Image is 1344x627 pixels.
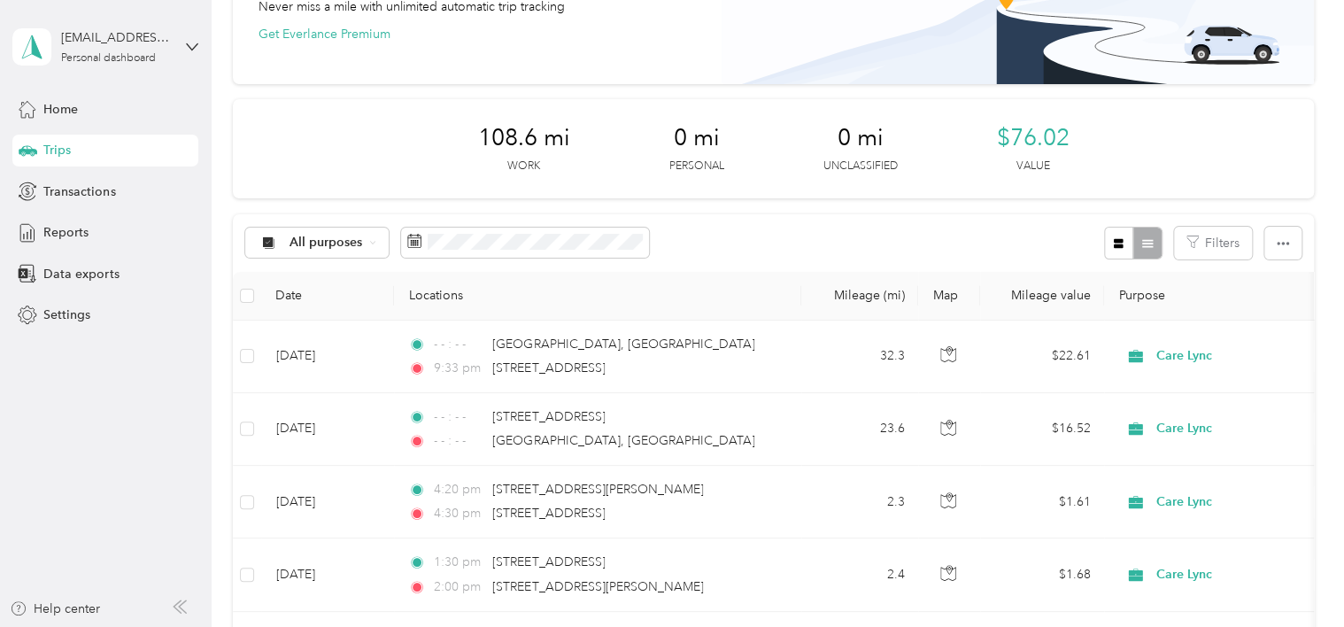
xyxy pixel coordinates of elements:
th: Mileage value [980,272,1104,321]
button: Help center [10,600,100,618]
span: Care Lync [1156,419,1318,438]
span: Home [43,100,78,119]
span: Reports [43,223,89,242]
span: [STREET_ADDRESS] [492,554,605,569]
td: 32.3 [801,321,918,393]
td: $1.68 [980,538,1104,611]
td: 2.4 [801,538,918,611]
span: Care Lync [1156,492,1318,512]
span: [STREET_ADDRESS][PERSON_NAME] [492,579,703,594]
span: $76.02 [996,124,1069,152]
th: Map [918,272,980,321]
span: - - : - - [434,431,484,451]
span: [GEOGRAPHIC_DATA], [GEOGRAPHIC_DATA] [492,433,754,448]
button: Filters [1174,227,1252,259]
span: 1:30 pm [434,553,484,572]
span: [STREET_ADDRESS][PERSON_NAME] [492,482,703,497]
span: [STREET_ADDRESS] [492,506,605,521]
span: 0 mi [837,124,883,152]
span: - - : - - [434,407,484,427]
td: $1.61 [980,466,1104,538]
span: Transactions [43,182,115,201]
span: [STREET_ADDRESS] [492,360,605,375]
td: 23.6 [801,393,918,466]
span: [GEOGRAPHIC_DATA], [GEOGRAPHIC_DATA] [492,337,754,352]
td: [DATE] [261,393,394,466]
td: $16.52 [980,393,1104,466]
p: Value [1016,159,1049,174]
span: Care Lync [1156,346,1318,366]
div: Personal dashboard [61,53,156,64]
span: 4:30 pm [434,504,484,523]
span: 108.6 mi [477,124,569,152]
iframe: Everlance-gr Chat Button Frame [1245,528,1344,627]
span: All purposes [290,236,363,249]
span: - - : - - [434,335,484,354]
th: Mileage (mi) [801,272,918,321]
p: Work [507,159,540,174]
td: [DATE] [261,321,394,393]
p: Personal [668,159,723,174]
span: [STREET_ADDRESS] [492,409,605,424]
div: [EMAIL_ADDRESS][DOMAIN_NAME] [61,28,172,47]
td: [DATE] [261,466,394,538]
td: 2.3 [801,466,918,538]
span: 4:20 pm [434,480,484,499]
span: Care Lync [1156,565,1318,584]
span: 0 mi [673,124,719,152]
span: 9:33 pm [434,359,484,378]
span: Settings [43,306,90,324]
td: [DATE] [261,538,394,611]
p: Unclassified [823,159,897,174]
span: Data exports [43,265,119,283]
th: Date [261,272,394,321]
td: $22.61 [980,321,1104,393]
th: Locations [394,272,801,321]
button: Get Everlance Premium [258,25,390,43]
span: 2:00 pm [434,577,484,597]
span: Trips [43,141,71,159]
